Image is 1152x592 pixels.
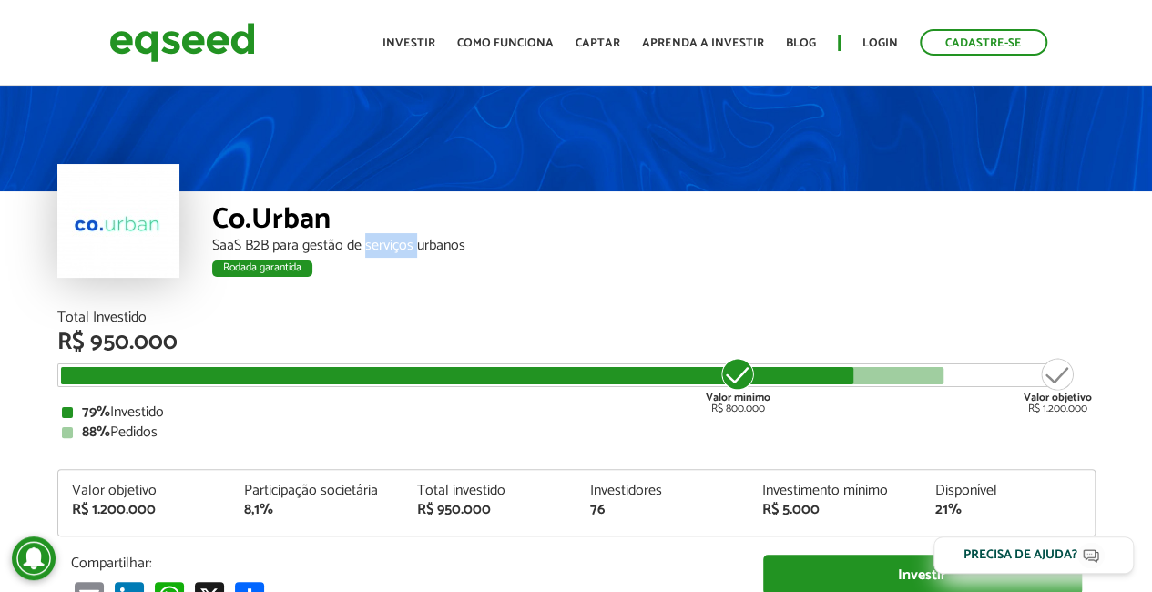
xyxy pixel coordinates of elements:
div: 8,1% [244,503,390,517]
div: Valor objetivo [72,484,218,498]
div: Investido [62,405,1091,420]
div: Pedidos [62,425,1091,440]
a: Como funciona [457,37,554,49]
div: Disponível [935,484,1081,498]
strong: Valor objetivo [1024,389,1092,406]
div: SaaS B2B para gestão de serviços urbanos [212,239,1096,253]
a: Blog [786,37,816,49]
div: Co.Urban [212,205,1096,239]
div: Total Investido [57,311,1096,325]
div: R$ 800.000 [704,356,772,414]
div: R$ 1.200.000 [72,503,218,517]
div: Rodada garantida [212,260,312,277]
a: Cadastre-se [920,29,1047,56]
strong: 79% [82,400,110,424]
div: Participação societária [244,484,390,498]
a: Investir [382,37,435,49]
div: R$ 950.000 [57,331,1096,354]
div: 76 [589,503,735,517]
div: R$ 950.000 [417,503,563,517]
strong: Valor mínimo [706,389,770,406]
a: Aprenda a investir [642,37,764,49]
div: R$ 5.000 [762,503,908,517]
p: Compartilhar: [71,555,736,572]
img: EqSeed [109,18,255,66]
div: Investidores [589,484,735,498]
div: R$ 1.200.000 [1024,356,1092,414]
strong: 88% [82,420,110,444]
div: Investimento mínimo [762,484,908,498]
div: Total investido [417,484,563,498]
a: Login [862,37,898,49]
a: Captar [576,37,620,49]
